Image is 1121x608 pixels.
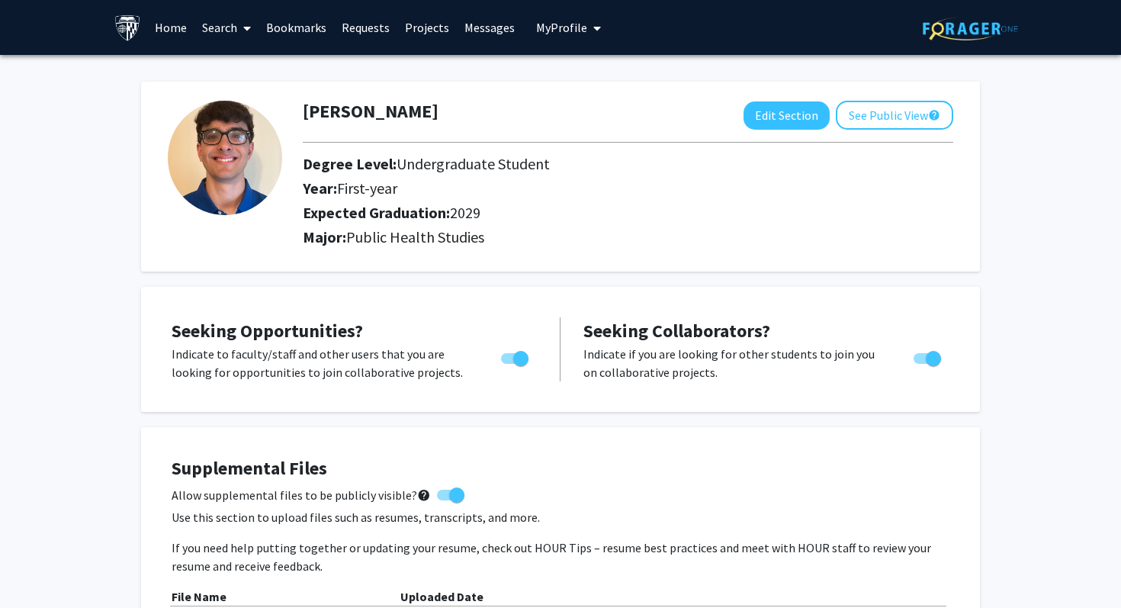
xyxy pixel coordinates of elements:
h2: Major: [303,228,953,246]
span: My Profile [536,20,587,35]
div: Toggle [907,345,949,368]
img: ForagerOne Logo [923,17,1018,40]
iframe: Chat [11,539,65,597]
a: Bookmarks [259,1,334,54]
h2: Degree Level: [303,155,868,173]
p: Use this section to upload files such as resumes, transcripts, and more. [172,508,949,526]
span: Undergraduate Student [397,154,550,173]
a: Search [194,1,259,54]
h2: Year: [303,179,868,198]
span: First-year [337,179,397,198]
img: Profile Picture [168,101,282,215]
span: Seeking Opportunities? [172,319,363,343]
p: Indicate to faculty/staff and other users that you are looking for opportunities to join collabor... [172,345,472,381]
a: Messages [457,1,522,54]
a: Requests [334,1,397,54]
h4: Supplemental Files [172,458,949,480]
span: Allow supplemental files to be publicly visible? [172,486,431,504]
mat-icon: help [417,486,431,504]
img: Johns Hopkins University Logo [114,14,141,41]
b: Uploaded Date [400,589,483,604]
button: Edit Section [744,101,830,130]
h1: [PERSON_NAME] [303,101,438,123]
a: Projects [397,1,457,54]
span: Seeking Collaborators? [583,319,770,343]
button: See Public View [836,101,953,130]
span: 2029 [450,203,480,222]
span: Public Health Studies [346,227,484,246]
b: File Name [172,589,226,604]
div: Toggle [495,345,537,368]
mat-icon: help [928,106,940,124]
p: Indicate if you are looking for other students to join you on collaborative projects. [583,345,885,381]
p: If you need help putting together or updating your resume, check out HOUR Tips – resume best prac... [172,539,949,575]
h2: Expected Graduation: [303,204,868,222]
a: Home [147,1,194,54]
